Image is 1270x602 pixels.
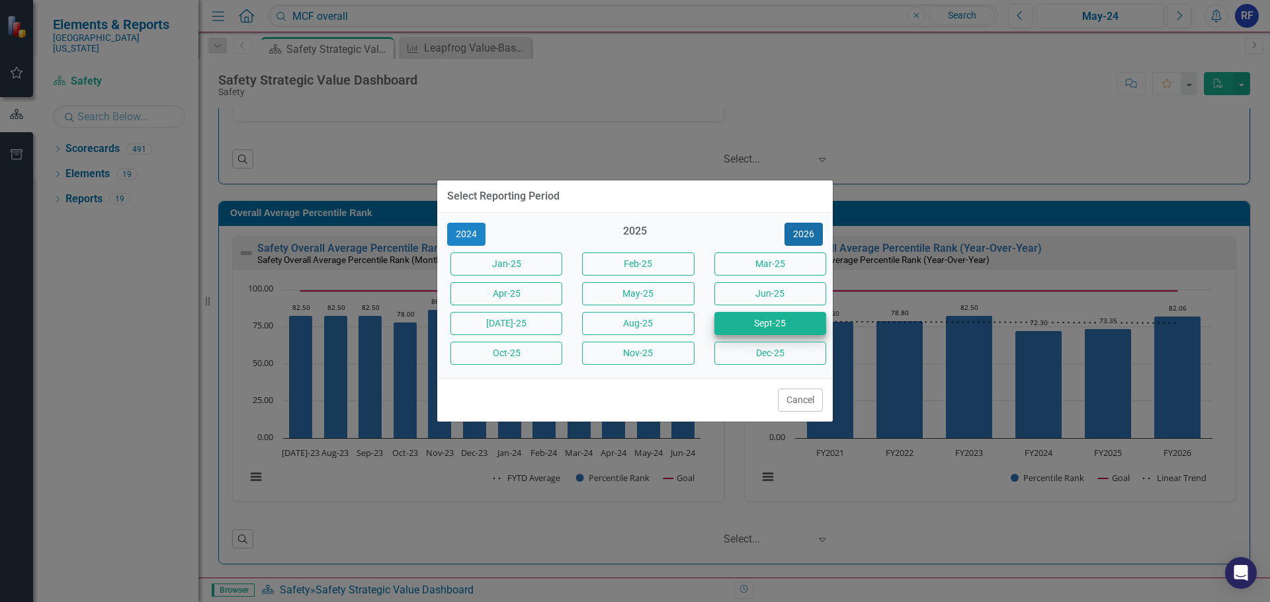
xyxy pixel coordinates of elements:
button: Aug-25 [582,312,694,335]
button: 2024 [447,223,486,246]
button: Sept-25 [714,312,826,335]
button: Oct-25 [450,342,562,365]
div: Select Reporting Period [447,190,560,202]
button: 2026 [784,223,823,246]
div: Open Intercom Messenger [1225,557,1257,589]
button: Dec-25 [714,342,826,365]
button: Feb-25 [582,252,694,276]
button: Nov-25 [582,342,694,365]
button: [DATE]-25 [450,312,562,335]
button: Mar-25 [714,252,826,276]
button: May-25 [582,282,694,305]
button: Jan-25 [450,252,562,276]
button: Cancel [778,389,823,412]
div: 2025 [579,224,691,246]
button: Jun-25 [714,282,826,305]
button: Apr-25 [450,282,562,305]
